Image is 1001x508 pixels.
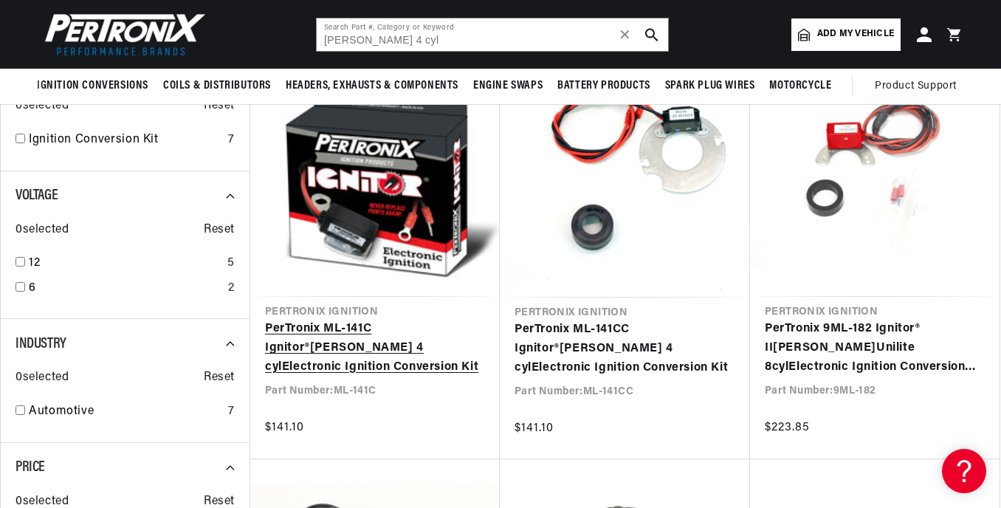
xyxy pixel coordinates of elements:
[765,320,985,377] a: PerTronix 9ML-182 Ignitor® II[PERSON_NAME]Unilite 8cylElectronic Ignition Conversion Kit
[791,18,901,51] a: Add my vehicle
[204,368,235,388] span: Reset
[16,460,45,475] span: Price
[550,69,658,103] summary: Battery Products
[37,9,207,60] img: Pertronix
[163,78,271,94] span: Coils & Distributors
[228,131,235,150] div: 7
[658,69,763,103] summary: Spark Plug Wires
[29,254,221,273] a: 12
[817,27,894,41] span: Add my vehicle
[636,18,668,51] button: search button
[228,402,235,422] div: 7
[286,78,458,94] span: Headers, Exhausts & Components
[204,221,235,240] span: Reset
[875,78,957,95] span: Product Support
[228,279,235,298] div: 2
[515,320,735,377] a: PerTronix ML-141CC Ignitor®[PERSON_NAME] 4 cylElectronic Ignition Conversion Kit
[29,131,222,150] a: Ignition Conversion Kit
[557,78,650,94] span: Battery Products
[37,78,148,94] span: Ignition Conversions
[204,97,235,116] span: Reset
[16,337,66,351] span: Industry
[37,69,156,103] summary: Ignition Conversions
[16,368,69,388] span: 0 selected
[665,78,755,94] span: Spark Plug Wires
[875,69,964,104] summary: Product Support
[227,254,235,273] div: 5
[16,221,69,240] span: 0 selected
[278,69,466,103] summary: Headers, Exhausts & Components
[466,69,550,103] summary: Engine Swaps
[29,279,222,298] a: 6
[16,188,58,203] span: Voltage
[156,69,278,103] summary: Coils & Distributors
[29,402,222,422] a: Automotive
[16,97,69,116] span: 0 selected
[265,320,485,377] a: PerTronix ML-141C Ignitor®[PERSON_NAME] 4 cylElectronic Ignition Conversion Kit
[473,78,543,94] span: Engine Swaps
[317,18,668,51] input: Search Part #, Category or Keyword
[762,69,839,103] summary: Motorcycle
[769,78,831,94] span: Motorcycle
